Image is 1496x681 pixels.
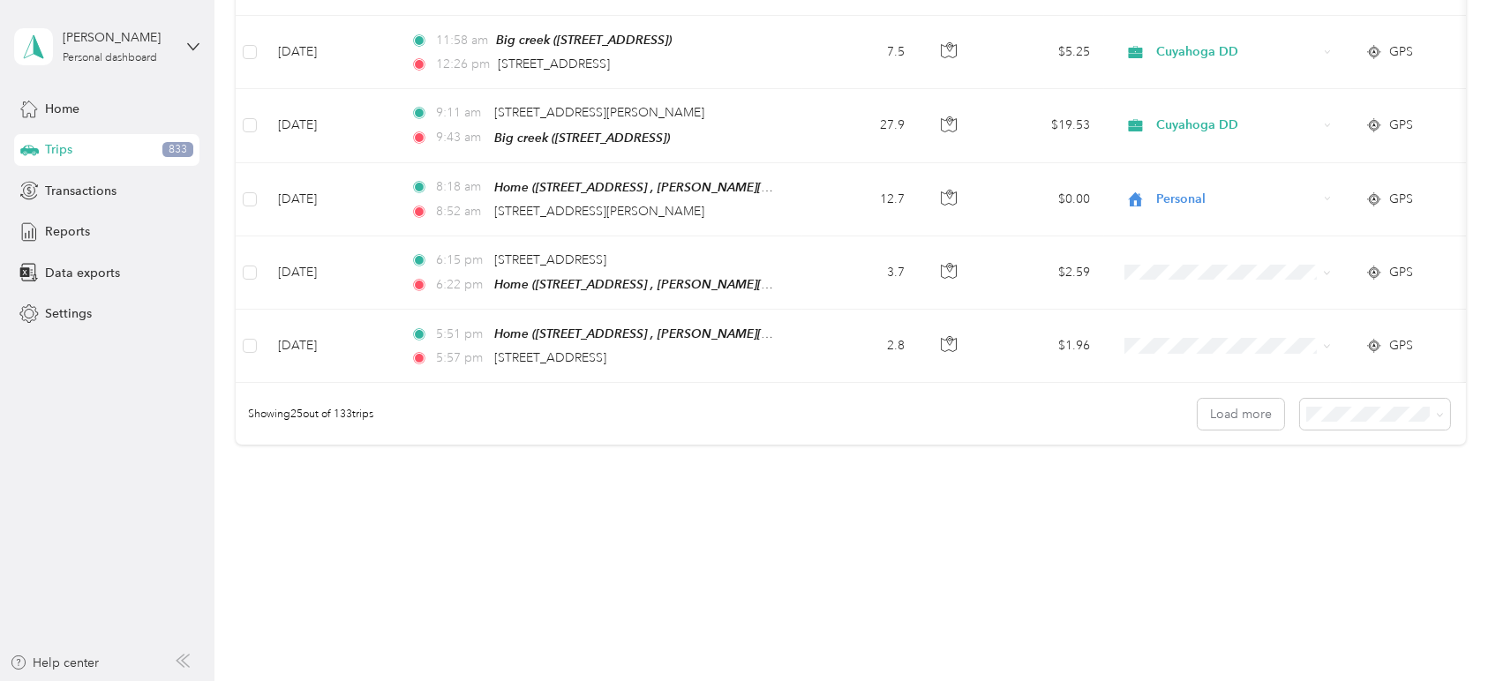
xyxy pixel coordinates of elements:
[802,236,919,310] td: 3.7
[494,326,1015,341] span: Home ([STREET_ADDRESS] , [PERSON_NAME][GEOGRAPHIC_DATA], [GEOGRAPHIC_DATA])
[494,252,606,267] span: [STREET_ADDRESS]
[494,350,606,365] span: [STREET_ADDRESS]
[10,654,100,672] button: Help center
[45,100,79,118] span: Home
[436,128,486,147] span: 9:43 am
[436,275,486,295] span: 6:22 pm
[494,277,1015,292] span: Home ([STREET_ADDRESS] , [PERSON_NAME][GEOGRAPHIC_DATA], [GEOGRAPHIC_DATA])
[264,89,396,162] td: [DATE]
[981,89,1104,162] td: $19.53
[45,140,72,159] span: Trips
[981,236,1104,310] td: $2.59
[1389,336,1413,355] span: GPS
[63,28,173,47] div: [PERSON_NAME]
[436,55,490,74] span: 12:26 pm
[45,264,120,282] span: Data exports
[436,348,486,368] span: 5:57 pm
[802,16,919,89] td: 7.5
[1397,582,1496,681] iframe: Everlance-gr Chat Button Frame
[45,222,90,241] span: Reports
[1156,190,1318,209] span: Personal
[436,202,486,221] span: 8:52 am
[236,407,373,423] span: Showing 25 out of 133 trips
[494,180,1015,195] span: Home ([STREET_ADDRESS] , [PERSON_NAME][GEOGRAPHIC_DATA], [GEOGRAPHIC_DATA])
[802,89,919,162] td: 27.9
[496,33,672,47] span: Big creek ([STREET_ADDRESS])
[264,310,396,383] td: [DATE]
[494,204,704,219] span: [STREET_ADDRESS][PERSON_NAME]
[436,251,486,270] span: 6:15 pm
[1156,42,1318,62] span: Cuyahoga DD
[981,310,1104,383] td: $1.96
[1389,42,1413,62] span: GPS
[264,16,396,89] td: [DATE]
[981,16,1104,89] td: $5.25
[1389,263,1413,282] span: GPS
[436,31,488,50] span: 11:58 am
[1156,116,1318,135] span: Cuyahoga DD
[63,53,157,64] div: Personal dashboard
[802,310,919,383] td: 2.8
[264,163,396,236] td: [DATE]
[436,325,486,344] span: 5:51 pm
[436,177,486,197] span: 8:18 am
[494,105,704,120] span: [STREET_ADDRESS][PERSON_NAME]
[162,142,193,158] span: 833
[494,131,670,145] span: Big creek ([STREET_ADDRESS])
[981,163,1104,236] td: $0.00
[436,103,486,123] span: 9:11 am
[498,56,610,71] span: [STREET_ADDRESS]
[1389,116,1413,135] span: GPS
[45,304,92,323] span: Settings
[45,182,117,200] span: Transactions
[1198,399,1284,430] button: Load more
[802,163,919,236] td: 12.7
[264,236,396,310] td: [DATE]
[1389,190,1413,209] span: GPS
